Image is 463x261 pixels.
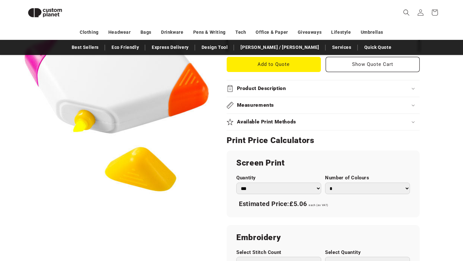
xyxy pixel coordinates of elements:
label: Select Quantity [325,249,410,256]
label: Select Stitch Count [236,249,321,256]
a: Bags [141,27,151,38]
a: Headwear [108,27,131,38]
a: Best Sellers [68,42,102,53]
h2: Measurements [237,102,274,109]
a: Eco Friendly [108,42,142,53]
h2: Screen Print [236,158,410,168]
a: Umbrellas [361,27,383,38]
a: Quick Quote [361,42,395,53]
img: Custom Planet [23,3,68,23]
h2: Available Print Methods [237,119,296,125]
span: each (ex VAT) [309,203,328,207]
summary: Measurements [227,97,420,113]
summary: Product Description [227,80,420,97]
a: Pens & Writing [193,27,226,38]
a: Giveaways [298,27,322,38]
a: Tech [235,27,246,38]
summary: Available Print Methods [227,114,420,130]
a: Services [329,42,355,53]
span: £5.06 [289,200,307,208]
a: Lifestyle [331,27,351,38]
h2: Print Price Calculators [227,135,420,146]
iframe: Chat Widget [431,230,463,261]
summary: Search [399,5,413,20]
div: Estimated Price: [236,197,410,211]
a: [PERSON_NAME] / [PERSON_NAME] [237,42,322,53]
h2: Embroidery [236,232,410,243]
media-gallery: Gallery Viewer [23,10,211,198]
h2: Product Description [237,85,286,92]
a: Express Delivery [149,42,192,53]
a: Drinkware [161,27,183,38]
label: Quantity [236,175,321,181]
button: Show Quote Cart [326,57,420,72]
a: Design Tool [198,42,231,53]
a: Office & Paper [256,27,288,38]
a: Clothing [80,27,99,38]
label: Number of Colours [325,175,410,181]
button: Add to Quote [227,57,321,72]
